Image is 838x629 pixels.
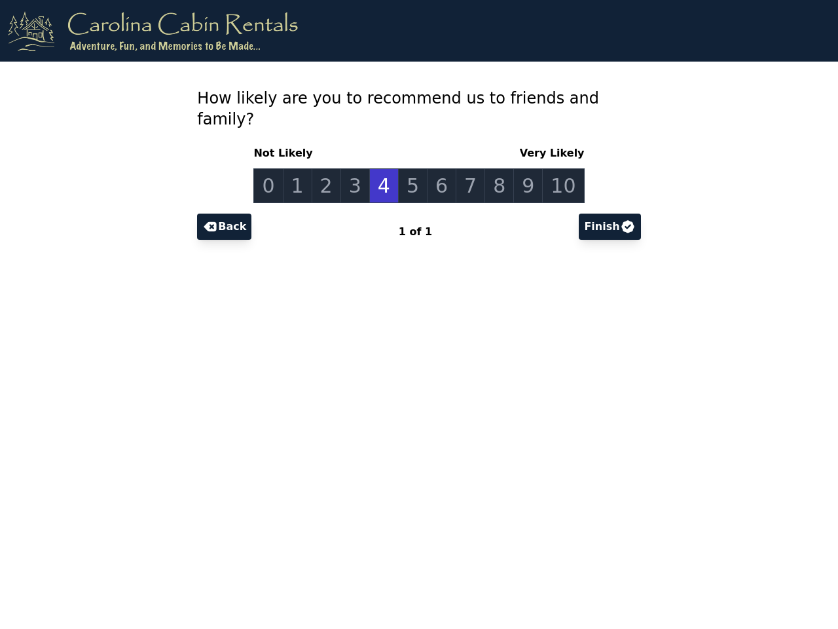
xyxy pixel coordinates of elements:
[484,168,514,203] a: 8
[398,168,428,203] a: 5
[456,168,485,203] a: 7
[579,214,640,240] button: Finish
[542,168,584,203] a: 10
[8,10,298,51] img: logo.png
[197,214,251,240] button: Back
[312,168,341,203] a: 2
[399,225,432,238] span: 1 of 1
[197,89,599,128] span: How likely are you to recommend us to friends and family?
[427,168,456,203] a: 6
[369,168,399,203] a: 4
[513,168,543,203] a: 9
[515,145,585,161] span: Very Likely
[253,168,283,203] a: 0
[253,145,318,161] span: Not Likely
[340,168,370,203] a: 3
[283,168,312,203] a: 1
